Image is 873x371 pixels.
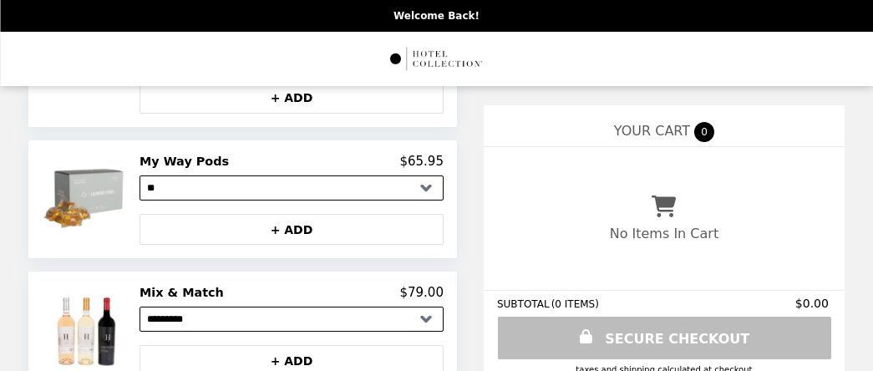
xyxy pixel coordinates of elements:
p: Welcome Back! [393,10,480,22]
h2: My Way Pods [140,154,236,169]
span: YOUR CART [614,123,690,139]
span: 0 [694,122,714,142]
p: $79.00 [399,285,444,300]
span: SUBTOTAL [497,298,551,310]
h2: Mix & Match [140,285,231,300]
select: Select a product variant [140,175,444,201]
span: $0.00 [795,297,831,310]
button: + ADD [140,214,444,245]
p: $65.95 [399,154,444,169]
select: Select a product variant [140,307,444,332]
img: Brand Logo [388,42,485,76]
span: ( 0 ITEMS ) [551,298,599,310]
img: My Way Pods [41,154,136,245]
p: No Items In Cart [610,226,718,241]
